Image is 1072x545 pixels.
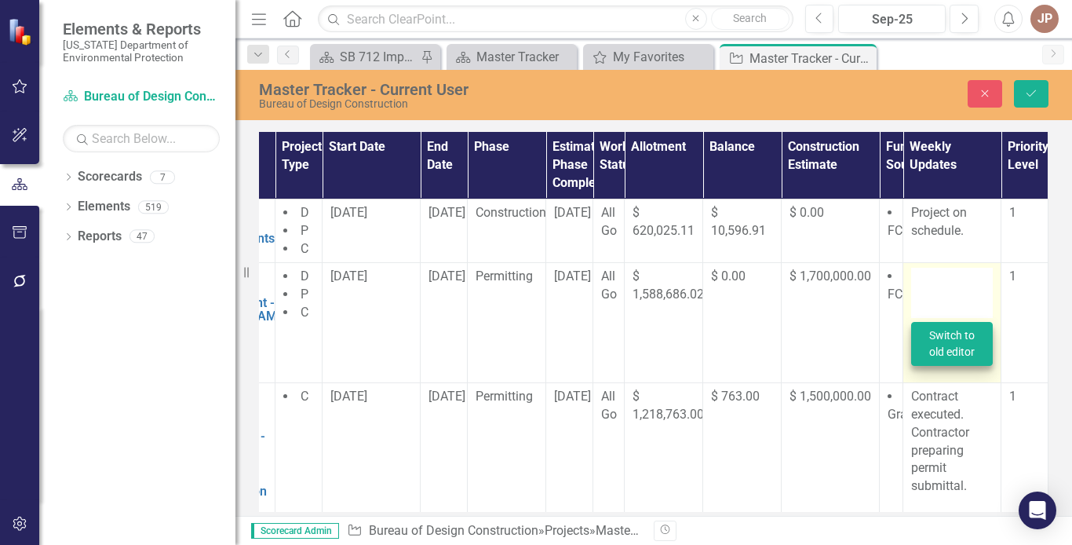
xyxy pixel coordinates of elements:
span: $ 10,596.91 [711,205,766,238]
span: 1 [1009,269,1016,283]
span: D [301,269,309,283]
a: Reports [78,228,122,246]
span: C [301,389,308,404]
div: Sep-25 [844,10,940,29]
span: $ 1,500,000.00 [789,389,871,404]
span: [DATE] [554,269,591,283]
small: [US_STATE] Department of Environmental Protection [63,38,220,64]
a: Scorecards [78,168,142,186]
input: Search ClearPoint... [318,5,793,33]
span: FCO [888,223,911,238]
span: P [301,287,308,302]
span: FCO [888,287,911,302]
div: Master Tracker - Current User [749,49,873,68]
span: [DATE] [428,389,465,404]
a: Bureau of Design Construction [369,523,538,538]
div: Master Tracker - Current User [596,523,755,538]
a: Master Tracker [450,47,573,67]
span: $ 763.00 [711,389,760,404]
span: $ 1,588,686.02 [633,269,704,302]
span: [DATE] [330,389,367,404]
div: 47 [129,230,155,243]
a: Projects [545,523,589,538]
a: SB 712 Implementation [314,47,417,67]
button: JP [1030,5,1059,33]
div: » » [347,522,642,540]
span: All Go [601,389,617,422]
div: 519 [138,200,169,214]
div: Bureau of Design Construction [259,98,692,110]
span: [DATE] [428,205,465,220]
span: $ 0.00 [789,205,824,220]
span: $ 1,700,000.00 [789,269,871,283]
span: D [301,205,309,220]
div: 7 [150,170,175,184]
div: Open Intercom Messenger [1019,492,1056,529]
span: P [301,223,308,238]
span: Elements & Reports [63,20,220,38]
span: Scorecard Admin [251,523,339,539]
div: My Favorites [613,47,709,67]
img: ClearPoint Strategy [8,17,36,46]
span: Grant [888,407,918,422]
span: [DATE] [554,205,591,220]
a: Elements [78,198,130,216]
span: [DATE] [428,269,465,283]
div: Master Tracker - Current User [259,81,692,98]
span: All Go [601,269,617,302]
span: [DATE] [330,269,367,283]
span: [DATE] [554,389,591,404]
span: C [301,305,308,320]
div: Master Tracker [476,47,573,67]
button: Sep-25 [838,5,946,33]
span: $ 0.00 [711,269,746,283]
span: Construction [476,205,546,220]
span: Permitting [476,269,533,283]
span: $ 620,025.11 [633,205,695,238]
span: Search [733,12,767,24]
p: Project on schedule. [911,204,993,240]
span: Permitting [476,389,533,404]
a: Bureau of Design Construction [63,88,220,106]
span: [DATE] [330,205,367,220]
input: Search Below... [63,125,220,152]
p: Contract executed. Contractor preparing permit submittal. [911,388,993,496]
a: My Favorites [587,47,709,67]
span: 1 [1009,389,1016,404]
button: Switch to old editor [911,322,993,366]
span: $ 1,218,763.00 [633,389,704,422]
span: All Go [601,205,617,238]
button: Search [711,8,789,30]
span: C [301,241,308,256]
span: 1 [1009,205,1016,220]
div: SB 712 Implementation [340,47,417,67]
